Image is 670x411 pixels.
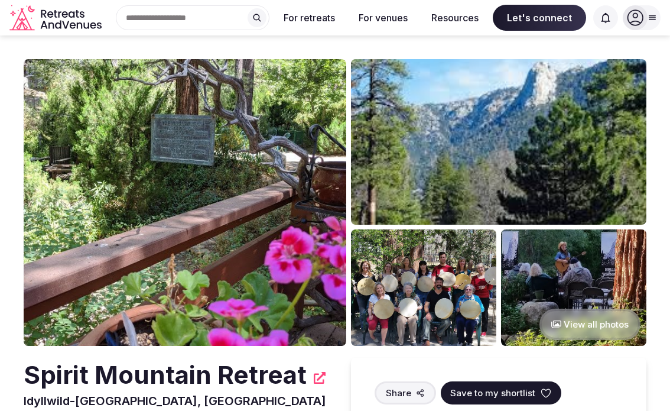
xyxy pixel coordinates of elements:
img: Venue cover photo [24,59,346,346]
img: Venue gallery photo [351,59,646,225]
span: Let's connect [493,5,586,31]
img: Venue gallery photo [501,229,646,346]
button: Resources [422,5,488,31]
button: Save to my shortlist [441,381,561,404]
svg: Retreats and Venues company logo [9,5,104,31]
img: Venue gallery photo [351,229,496,346]
button: For retreats [274,5,344,31]
span: Idyllwild-[GEOGRAPHIC_DATA], [GEOGRAPHIC_DATA] [24,394,326,408]
button: Share [375,381,436,404]
button: View all photos [539,309,640,340]
h2: Spirit Mountain Retreat [24,358,307,393]
a: Visit the homepage [9,5,104,31]
span: Save to my shortlist [450,387,535,399]
button: For venues [349,5,417,31]
span: Share [386,387,411,399]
